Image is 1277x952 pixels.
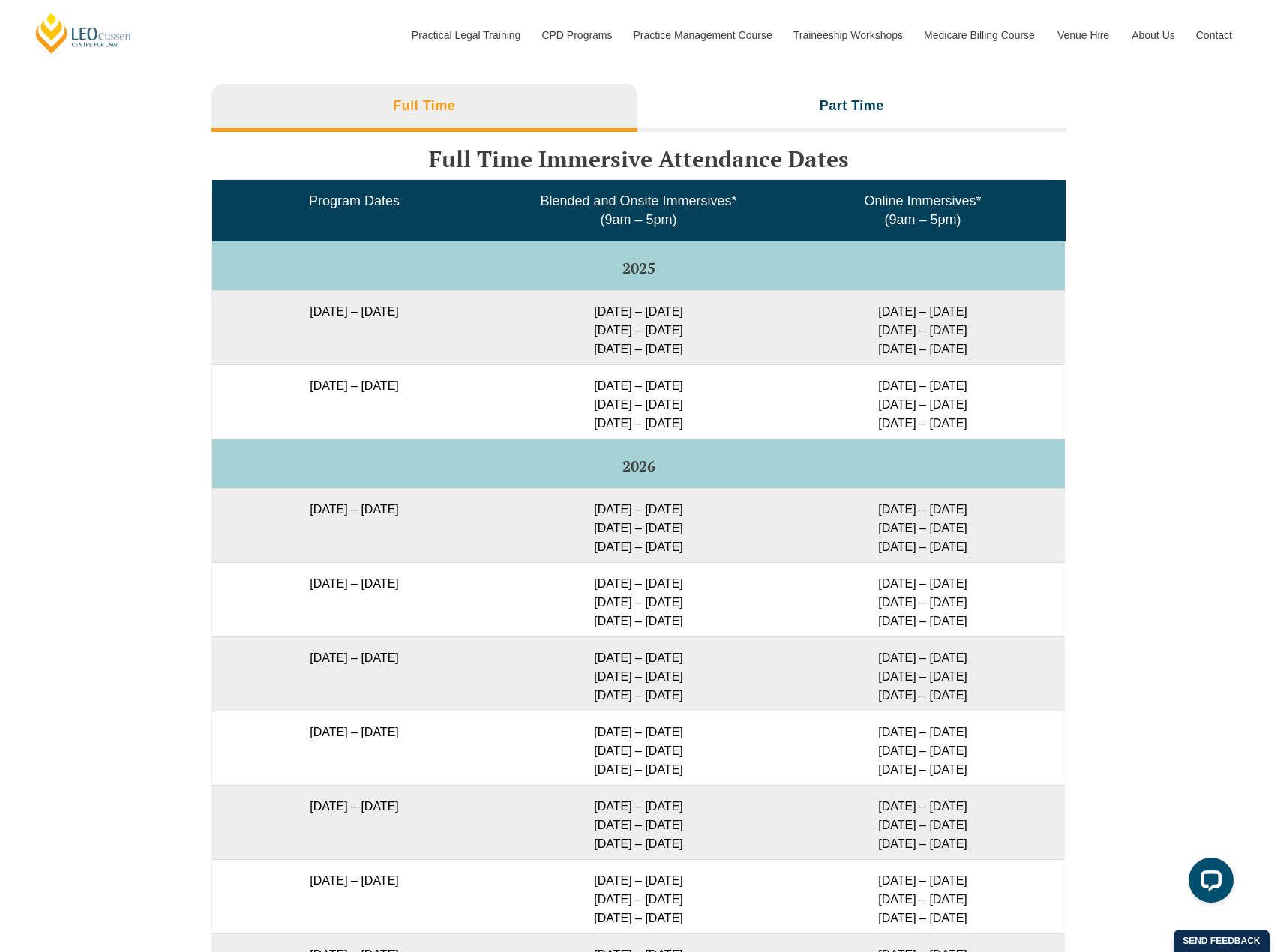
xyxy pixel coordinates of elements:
[212,488,496,562] td: [DATE] – [DATE]
[218,260,1059,277] h5: 2025
[496,488,781,562] td: [DATE] – [DATE] [DATE] – [DATE] [DATE] – [DATE]
[864,193,981,227] span: Online Immersives* (9am – 5pm)
[1120,3,1185,67] a: About Us
[212,364,496,439] td: [DATE] – [DATE]
[212,290,496,364] td: [DATE] – [DATE]
[781,636,1065,711] td: [DATE] – [DATE] [DATE] – [DATE] [DATE] – [DATE]
[212,859,496,933] td: [DATE] – [DATE]
[622,3,782,67] a: Practice Management Course
[212,785,496,859] td: [DATE] – [DATE]
[309,193,400,208] span: Program Dates
[496,290,781,364] td: [DATE] – [DATE] [DATE] – [DATE] [DATE] – [DATE]
[781,859,1065,933] td: [DATE] – [DATE] [DATE] – [DATE] [DATE] – [DATE]
[211,147,1066,172] h3: Full Time Immersive Attendance Dates
[781,785,1065,859] td: [DATE] – [DATE] [DATE] – [DATE] [DATE] – [DATE]
[400,3,531,67] a: Practical Legal Training
[820,97,884,115] h3: Part Time
[781,488,1065,562] td: [DATE] – [DATE] [DATE] – [DATE] [DATE] – [DATE]
[496,364,781,439] td: [DATE] – [DATE] [DATE] – [DATE] [DATE] – [DATE]
[913,3,1046,67] a: Medicare Billing Course
[34,12,133,55] a: [PERSON_NAME] Centre for Law
[393,97,455,115] h3: Full Time
[212,711,496,785] td: [DATE] – [DATE]
[782,3,913,67] a: Traineeship Workshops
[781,290,1065,364] td: [DATE] – [DATE] [DATE] – [DATE] [DATE] – [DATE]
[530,3,622,67] a: CPD Programs
[781,364,1065,439] td: [DATE] – [DATE] [DATE] – [DATE] [DATE] – [DATE]
[218,458,1059,475] h5: 2026
[540,193,736,227] span: Blended and Onsite Immersives* (9am – 5pm)
[496,562,781,636] td: [DATE] – [DATE] [DATE] – [DATE] [DATE] – [DATE]
[496,711,781,785] td: [DATE] – [DATE] [DATE] – [DATE] [DATE] – [DATE]
[1185,3,1243,67] a: Contact
[496,785,781,859] td: [DATE] – [DATE] [DATE] – [DATE] [DATE] – [DATE]
[1046,3,1120,67] a: Venue Hire
[781,562,1065,636] td: [DATE] – [DATE] [DATE] – [DATE] [DATE] – [DATE]
[212,562,496,636] td: [DATE] – [DATE]
[212,636,496,711] td: [DATE] – [DATE]
[1177,852,1240,915] iframe: LiveChat chat widget
[781,711,1065,785] td: [DATE] – [DATE] [DATE] – [DATE] [DATE] – [DATE]
[496,636,781,711] td: [DATE] – [DATE] [DATE] – [DATE] [DATE] – [DATE]
[496,859,781,933] td: [DATE] – [DATE] [DATE] – [DATE] [DATE] – [DATE]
